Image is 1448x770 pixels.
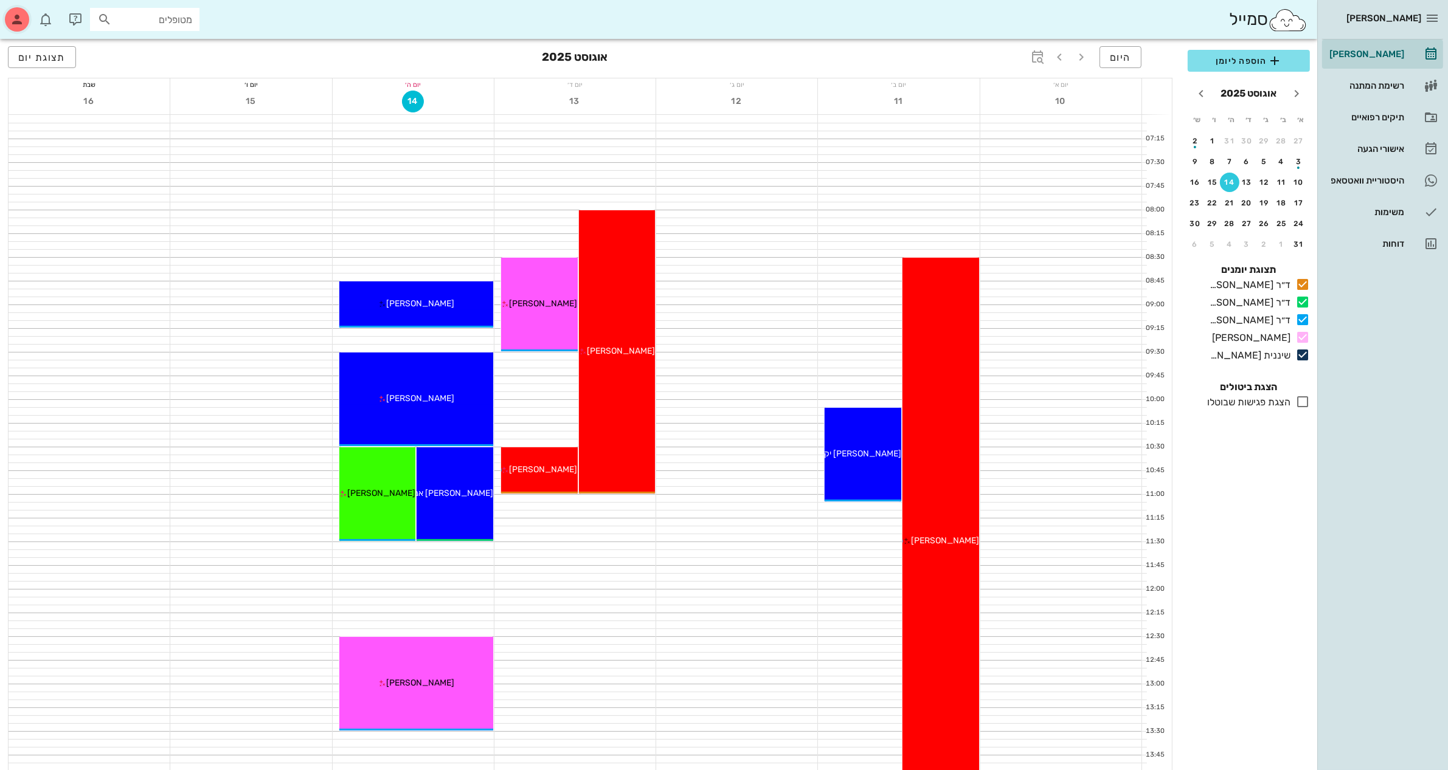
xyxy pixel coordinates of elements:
div: 28 [1272,137,1292,145]
div: 09:15 [1142,323,1167,334]
div: דוחות [1327,239,1404,249]
div: 11 [1272,178,1292,187]
div: 16 [1185,178,1205,187]
div: 11:00 [1142,489,1167,500]
img: SmileCloud logo [1268,8,1308,32]
div: 2 [1255,240,1274,249]
button: 28 [1220,214,1239,233]
div: 10:30 [1142,442,1167,452]
span: 15 [240,96,262,106]
div: יום א׳ [980,78,1141,91]
div: 13:45 [1142,750,1167,760]
span: [PERSON_NAME] [386,393,454,404]
button: 10 [1050,91,1072,112]
th: ה׳ [1224,109,1239,130]
button: 4 [1220,235,1239,254]
span: [PERSON_NAME] אנדריאסי [391,488,493,498]
span: תצוגת יום [18,52,66,63]
div: 11:30 [1142,537,1167,547]
button: 17 [1289,193,1309,213]
button: חודש הבא [1190,83,1212,105]
a: תיקים רפואיים [1322,103,1443,132]
div: 09:30 [1142,347,1167,357]
button: 4 [1272,152,1292,171]
button: 2 [1185,131,1205,151]
button: הוספה ליומן [1188,50,1310,72]
h3: אוגוסט 2025 [542,46,608,70]
button: 20 [1238,193,1257,213]
button: 19 [1255,193,1274,213]
button: 7 [1220,152,1239,171]
div: שיננית [PERSON_NAME] [1205,348,1290,363]
button: 21 [1220,193,1239,213]
div: 10:15 [1142,418,1167,428]
button: 16 [78,91,100,112]
th: ג׳ [1258,109,1274,130]
button: 25 [1272,214,1292,233]
th: ב׳ [1275,109,1291,130]
div: 6 [1238,157,1257,166]
div: יום ד׳ [494,78,656,91]
h4: תצוגת יומנים [1188,263,1310,277]
div: 31 [1220,137,1239,145]
button: 24 [1289,214,1309,233]
button: 13 [564,91,586,112]
button: 2 [1255,235,1274,254]
button: 30 [1238,131,1257,151]
div: 12 [1255,178,1274,187]
button: היום [1100,46,1141,68]
button: 14 [402,91,424,112]
div: הצגת פגישות שבוטלו [1202,395,1290,410]
button: תצוגת יום [8,46,76,68]
div: 27 [1289,137,1309,145]
button: 29 [1203,214,1222,233]
div: 29 [1255,137,1274,145]
div: 4 [1220,240,1239,249]
div: רשימת המתנה [1327,81,1404,91]
div: 09:45 [1142,371,1167,381]
div: היסטוריית וואטסאפ [1327,176,1404,185]
div: 22 [1203,199,1222,207]
div: 08:00 [1142,205,1167,215]
div: 19 [1255,199,1274,207]
button: 15 [1203,173,1222,192]
div: 25 [1272,219,1292,228]
span: 16 [78,96,100,106]
div: 9 [1185,157,1205,166]
div: 10:45 [1142,466,1167,476]
span: 14 [403,96,423,106]
button: 12 [1255,173,1274,192]
button: 10 [1289,173,1309,192]
div: 11:45 [1142,560,1167,571]
span: [PERSON_NAME] [911,535,979,546]
div: 13:15 [1142,703,1167,713]
div: 08:15 [1142,229,1167,239]
a: [PERSON_NAME] [1322,40,1443,69]
button: 11 [1272,173,1292,192]
th: ד׳ [1241,109,1256,130]
div: 08:45 [1142,276,1167,286]
div: 09:00 [1142,300,1167,310]
button: 11 [888,91,910,112]
button: 12 [726,91,748,112]
div: 30 [1238,137,1257,145]
h4: הצגת ביטולים [1188,380,1310,394]
div: 23 [1185,199,1205,207]
span: הוספה ליומן [1197,53,1300,68]
button: 27 [1238,214,1257,233]
a: היסטוריית וואטסאפ [1322,166,1443,195]
button: 29 [1255,131,1274,151]
button: 5 [1255,152,1274,171]
div: 13:30 [1142,726,1167,737]
button: 16 [1185,173,1205,192]
button: 6 [1238,152,1257,171]
div: 28 [1220,219,1239,228]
button: 5 [1203,235,1222,254]
div: 8 [1203,157,1222,166]
span: [PERSON_NAME] [386,298,454,309]
div: 1 [1272,240,1292,249]
span: [PERSON_NAME] [587,346,655,356]
button: 1 [1203,131,1222,151]
button: חודש שעבר [1286,83,1308,105]
div: סמייל [1229,7,1308,33]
